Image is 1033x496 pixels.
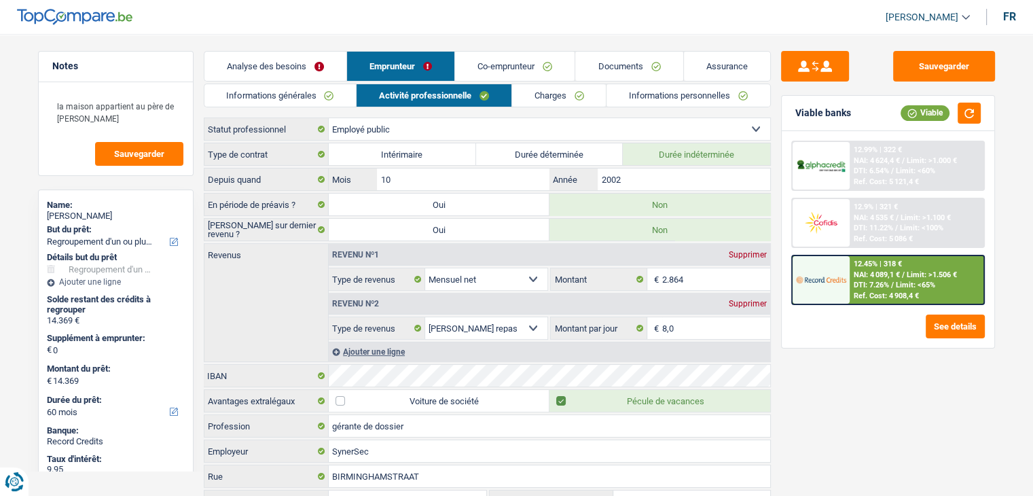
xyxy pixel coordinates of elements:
[47,211,185,222] div: [PERSON_NAME]
[347,52,454,81] a: Emprunteur
[17,9,132,25] img: TopCompare Logo
[900,224,943,232] span: Limit: <100%
[204,415,329,437] label: Profession
[52,60,179,72] h5: Notes
[204,219,329,241] label: [PERSON_NAME] sur dernier revenu ?
[47,376,52,387] span: €
[204,440,329,462] label: Employeur
[357,84,511,107] a: Activité professionnelle
[47,315,185,326] div: 14.369 €
[551,268,647,290] label: Montant
[875,6,970,29] a: [PERSON_NAME]
[549,194,770,215] label: Non
[204,365,328,387] label: IBAN
[329,143,476,165] label: Intérimaire
[854,234,913,243] div: Ref. Cost: 5 086 €
[329,342,770,361] div: Ajouter une ligne
[854,260,902,268] div: 12.45% | 318 €
[114,149,164,158] span: Sauvegarder
[623,143,770,165] label: Durée indéterminée
[796,158,846,174] img: AlphaCredit
[47,436,185,447] div: Record Credits
[886,12,958,23] span: [PERSON_NAME]
[896,281,935,289] span: Limit: <65%
[47,224,182,235] label: But du prêt:
[329,317,425,339] label: Type de revenus
[684,52,770,81] a: Assurance
[647,268,662,290] span: €
[854,291,919,300] div: Ref. Cost: 4 908,4 €
[854,156,900,165] span: NAI: 4 624,4 €
[854,145,902,154] div: 12.99% | 322 €
[377,169,549,190] input: MM
[854,166,889,175] span: DTI: 6.54%
[204,118,329,140] label: Statut professionnel
[598,169,769,190] input: AAAA
[455,52,575,81] a: Co-emprunteur
[549,169,598,190] label: Année
[854,224,893,232] span: DTI: 11.22%
[902,270,905,279] span: /
[926,315,985,338] button: See details
[329,300,382,308] div: Revenu nº2
[329,194,549,215] label: Oui
[725,300,770,308] div: Supprimer
[647,317,662,339] span: €
[47,454,185,465] div: Taux d'intérêt:
[1003,10,1016,23] div: fr
[204,143,329,165] label: Type de contrat
[47,252,185,263] div: Détails but du prêt
[896,166,935,175] span: Limit: <60%
[796,210,846,235] img: Cofidis
[329,268,425,290] label: Type de revenus
[896,213,899,222] span: /
[606,84,770,107] a: Informations personnelles
[901,213,951,222] span: Limit: >1.100 €
[854,177,919,186] div: Ref. Cost: 5 121,4 €
[204,244,328,260] label: Revenus
[95,142,183,166] button: Sauvegarder
[47,364,182,374] label: Montant du prêt:
[47,395,182,406] label: Durée du prêt:
[47,277,185,287] div: Ajouter une ligne
[901,105,949,120] div: Viable
[725,251,770,259] div: Supprimer
[575,52,683,81] a: Documents
[854,213,894,222] span: NAI: 4 535 €
[329,219,549,241] label: Oui
[47,344,52,355] span: €
[902,156,905,165] span: /
[891,281,894,289] span: /
[895,224,898,232] span: /
[204,194,329,215] label: En période de préavis ?
[47,464,185,475] div: 9.95
[796,267,846,292] img: Record Credits
[549,219,770,241] label: Non
[204,465,329,487] label: Rue
[854,281,889,289] span: DTI: 7.26%
[204,390,329,412] label: Avantages extralégaux
[476,143,623,165] label: Durée déterminée
[891,166,894,175] span: /
[907,270,957,279] span: Limit: >1.506 €
[47,333,182,344] label: Supplément à emprunter:
[204,169,329,190] label: Depuis quand
[47,294,185,315] div: Solde restant des crédits à regrouper
[854,270,900,279] span: NAI: 4 089,1 €
[854,202,898,211] div: 12.9% | 321 €
[907,156,957,165] span: Limit: >1.000 €
[549,390,770,412] label: Pécule de vacances
[551,317,647,339] label: Montant par jour
[329,169,377,190] label: Mois
[512,84,606,107] a: Charges
[47,425,185,436] div: Banque:
[47,200,185,211] div: Name:
[329,251,382,259] div: Revenu nº1
[795,107,851,119] div: Viable banks
[204,84,357,107] a: Informations générales
[329,390,549,412] label: Voiture de société
[204,52,346,81] a: Analyse des besoins
[893,51,995,82] button: Sauvegarder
